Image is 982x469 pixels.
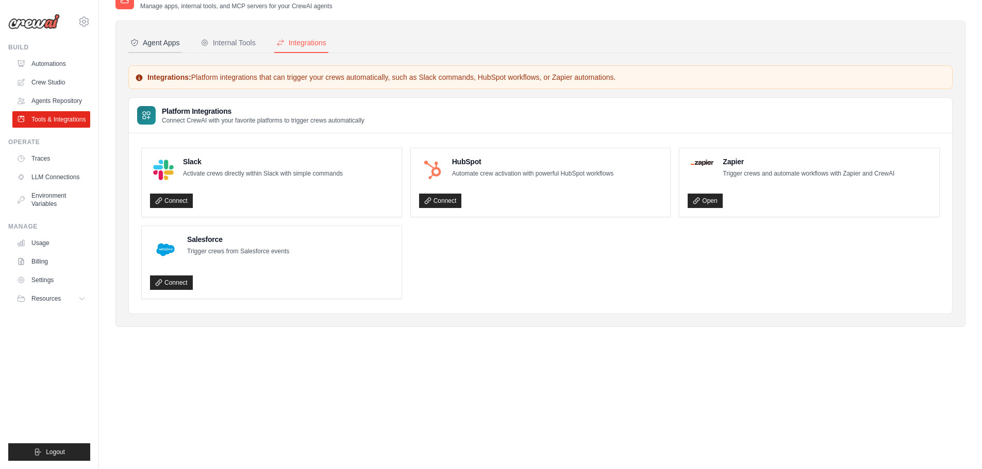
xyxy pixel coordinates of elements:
img: Logo [8,14,60,29]
img: Zapier Logo [691,160,713,166]
a: Environment Variables [12,187,90,212]
button: Integrations [274,33,328,53]
a: Connect [150,275,193,290]
a: Open [688,194,722,208]
a: Billing [12,253,90,270]
a: Crew Studio [12,74,90,91]
a: Traces [12,150,90,167]
div: Internal Tools [201,38,256,48]
h4: HubSpot [452,157,613,167]
a: Connect [150,194,193,208]
h4: Slack [183,157,343,167]
h4: Zapier [723,157,894,167]
p: Manage apps, internal tools, and MCP servers for your CrewAI agents [140,2,332,10]
div: Build [8,43,90,51]
div: Manage [8,222,90,231]
p: Automate crew activation with powerful HubSpot workflows [452,169,613,179]
h3: Platform Integrations [162,106,364,116]
img: Slack Logo [153,160,174,180]
a: Tools & Integrations [12,111,90,128]
a: Settings [12,272,90,288]
img: HubSpot Logo [422,160,443,180]
button: Agent Apps [128,33,182,53]
button: Logout [8,443,90,461]
span: Resources [31,294,61,303]
a: Agents Repository [12,93,90,109]
p: Platform integrations that can trigger your crews automatically, such as Slack commands, HubSpot ... [135,72,946,82]
div: Agent Apps [130,38,180,48]
img: Salesforce Logo [153,237,178,262]
a: Automations [12,56,90,72]
a: Connect [419,194,462,208]
p: Connect CrewAI with your favorite platforms to trigger crews automatically [162,116,364,125]
button: Resources [12,290,90,307]
p: Trigger crews and automate workflows with Zapier and CrewAI [723,169,894,179]
p: Activate crews directly within Slack with simple commands [183,169,343,179]
a: LLM Connections [12,169,90,185]
span: Logout [46,448,65,456]
h4: Salesforce [187,234,289,245]
a: Usage [12,235,90,251]
div: Integrations [276,38,326,48]
button: Internal Tools [198,33,258,53]
strong: Integrations: [147,73,191,81]
p: Trigger crews from Salesforce events [187,247,289,257]
div: Operate [8,138,90,146]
